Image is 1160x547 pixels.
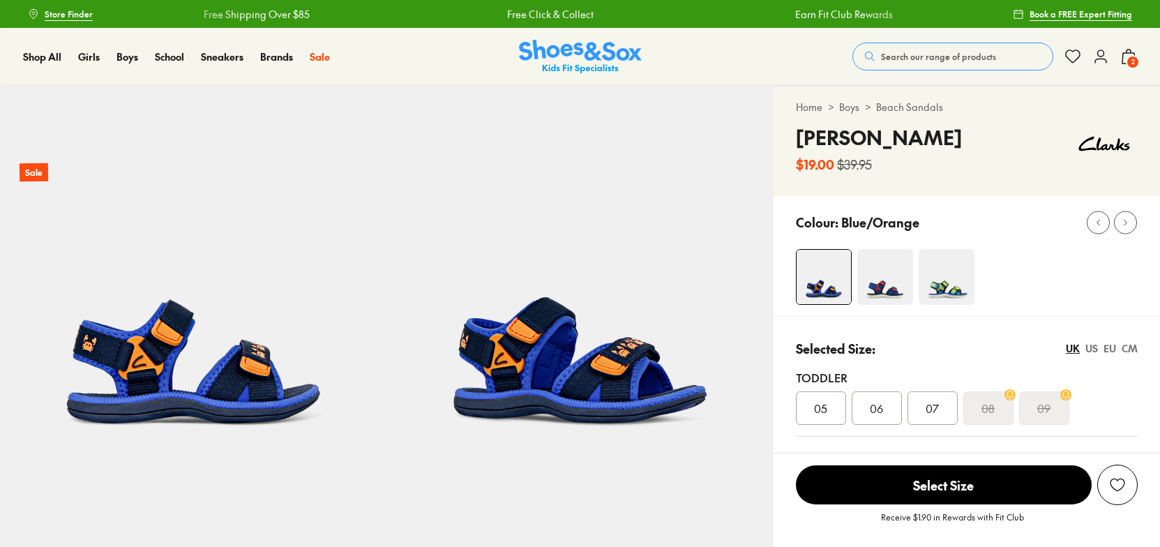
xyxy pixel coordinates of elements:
span: Girls [78,50,100,63]
s: 09 [1037,400,1050,417]
h4: [PERSON_NAME] [796,123,962,152]
div: EU [1103,341,1116,356]
a: Shoes & Sox [519,40,642,74]
span: Shop All [23,50,61,63]
span: Select Size [796,465,1092,504]
s: 08 [981,400,995,417]
div: US [1085,341,1098,356]
a: Home [796,100,822,114]
a: Earn Fit Club Rewards [794,7,891,22]
a: Free Click & Collect [506,7,592,22]
a: Beach Sandals [876,100,943,114]
span: 2 [1126,55,1140,69]
span: School [155,50,184,63]
a: Store Finder [28,1,93,27]
button: Search our range of products [852,43,1053,70]
p: Receive $1.90 in Rewards with Fit Club [881,511,1024,536]
p: Blue/Orange [841,213,919,232]
span: Boys [116,50,138,63]
img: 4-553506_1 [919,249,974,305]
span: Store Finder [45,8,93,20]
p: Colour: [796,213,838,232]
button: 2 [1120,41,1137,72]
p: Selected Size: [796,339,875,358]
div: > > [796,100,1138,114]
span: Sale [310,50,330,63]
a: Boys [116,50,138,64]
div: Younger [796,448,1138,465]
img: Vendor logo [1071,123,1138,165]
a: Sneakers [201,50,243,64]
a: Shop All [23,50,61,64]
span: 07 [926,400,939,417]
a: Brands [260,50,293,64]
div: CM [1122,341,1138,356]
a: Girls [78,50,100,64]
span: Book a FREE Expert Fitting [1030,8,1132,20]
img: 5-503437_1 [386,85,773,472]
a: Book a FREE Expert Fitting [1013,1,1132,27]
p: Sale [20,163,48,182]
img: 4-503436_1 [797,250,851,304]
div: UK [1066,341,1080,356]
button: Select Size [796,465,1092,505]
span: Sneakers [201,50,243,63]
img: SNS_Logo_Responsive.svg [519,40,642,74]
a: School [155,50,184,64]
a: Sale [310,50,330,64]
span: Brands [260,50,293,63]
s: $39.95 [837,155,872,174]
a: Boys [839,100,859,114]
span: Search our range of products [881,50,996,63]
img: 4-553512_1 [857,249,913,305]
div: Toddler [796,369,1138,386]
a: Free Shipping Over $85 [202,7,308,22]
b: $19.00 [796,155,834,174]
span: 06 [870,400,883,417]
button: Add to Wishlist [1097,465,1138,505]
span: 05 [814,400,827,417]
